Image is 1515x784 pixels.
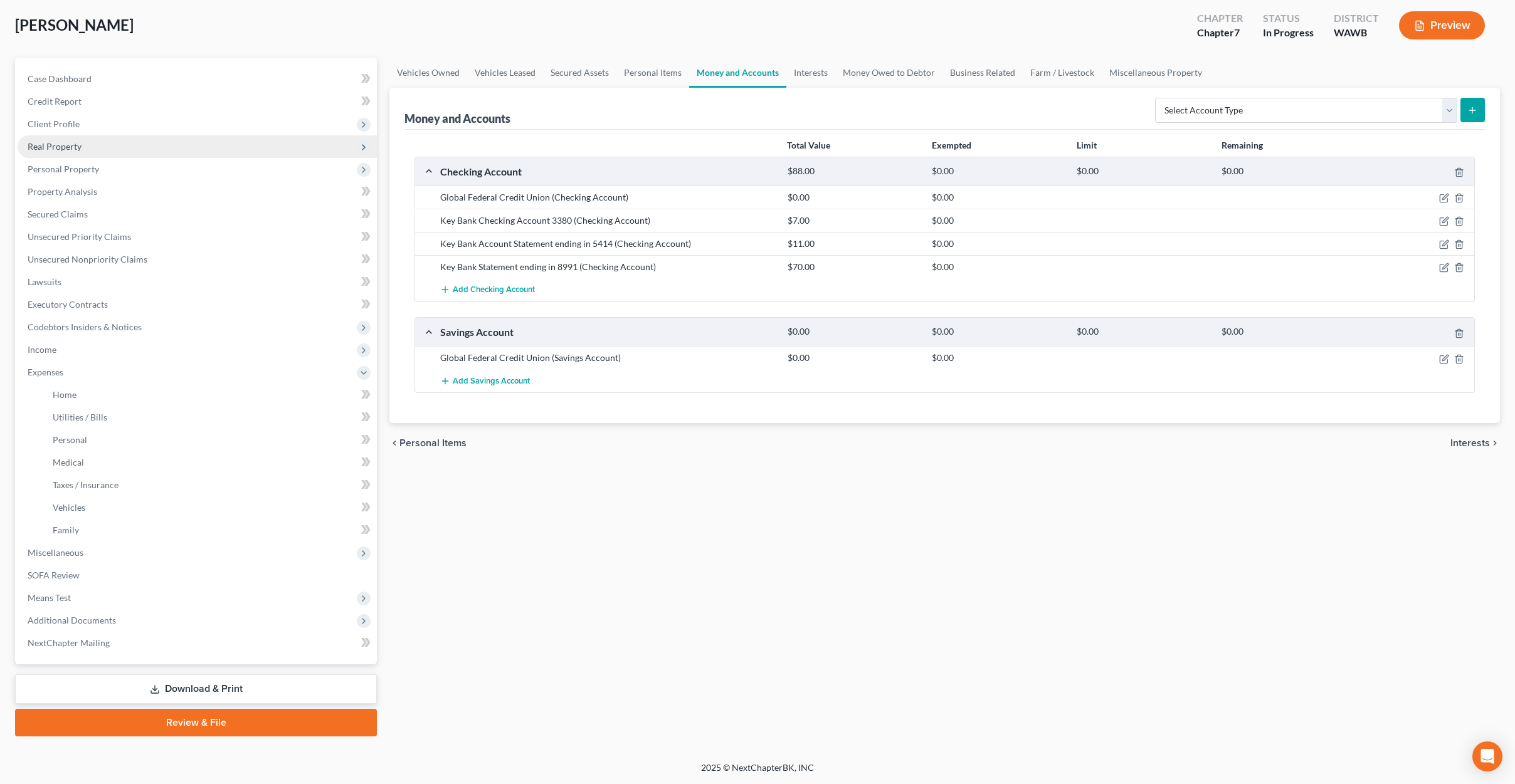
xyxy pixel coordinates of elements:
[28,592,71,603] span: Means Test
[434,165,781,178] div: Checking Account
[781,191,926,204] div: $0.00
[1197,11,1243,26] div: Chapter
[53,502,85,513] span: Vehicles
[781,261,926,273] div: $70.00
[781,238,926,250] div: $11.00
[1472,741,1502,771] div: Open Intercom Messenger
[43,384,377,406] a: Home
[781,214,926,227] div: $7.00
[543,58,616,88] a: Secured Assets
[434,238,781,250] div: Key Bank Account Statement ending in 5414 (Checking Account)
[434,214,781,227] div: Key Bank Checking Account 3380 (Checking Account)
[28,637,110,648] span: NextChapter Mailing
[1490,438,1500,448] i: chevron_right
[28,186,97,197] span: Property Analysis
[53,525,79,535] span: Family
[1070,165,1215,177] div: $0.00
[434,261,781,273] div: Key Bank Statement ending in 8991 (Checking Account)
[18,632,377,654] a: NextChapter Mailing
[1234,26,1240,38] span: 7
[434,191,781,204] div: Global Federal Credit Union (Checking Account)
[1399,11,1485,39] button: Preview
[28,321,142,332] span: Codebtors Insiders & Notices
[440,369,530,392] button: Add Savings Account
[18,271,377,293] a: Lawsuits
[1197,26,1243,40] div: Chapter
[434,352,781,364] div: Global Federal Credit Union (Savings Account)
[786,58,835,88] a: Interests
[18,203,377,226] a: Secured Claims
[43,406,377,429] a: Utilities / Bills
[28,209,88,219] span: Secured Claims
[1334,11,1379,26] div: District
[18,180,377,203] a: Property Analysis
[389,58,467,88] a: Vehicles Owned
[15,674,377,704] a: Download & Print
[28,141,82,152] span: Real Property
[15,16,134,34] span: [PERSON_NAME]
[43,519,377,541] a: Family
[942,58,1023,88] a: Business Related
[28,367,63,377] span: Expenses
[434,325,781,338] div: Savings Account
[1263,26,1314,40] div: In Progress
[1070,326,1215,338] div: $0.00
[453,285,535,295] span: Add Checking Account
[28,547,83,558] span: Miscellaneous
[616,58,689,88] a: Personal Items
[18,226,377,248] a: Unsecured Priority Claims
[440,278,535,301] button: Add Checking Account
[28,164,99,174] span: Personal Property
[835,58,942,88] a: Money Owed to Debtor
[1102,58,1210,88] a: Miscellaneous Property
[1215,326,1360,338] div: $0.00
[1450,438,1500,448] button: Interests chevron_right
[926,326,1070,338] div: $0.00
[389,438,399,448] i: chevron_left
[787,140,830,150] strong: Total Value
[18,564,377,587] a: SOFA Review
[453,376,530,386] span: Add Savings Account
[467,58,543,88] a: Vehicles Leased
[28,344,56,355] span: Income
[926,261,1070,273] div: $0.00
[781,326,926,338] div: $0.00
[28,276,61,287] span: Lawsuits
[18,293,377,316] a: Executory Contracts
[1023,58,1102,88] a: Farm / Livestock
[18,248,377,271] a: Unsecured Nonpriority Claims
[1450,438,1490,448] span: Interests
[1215,165,1360,177] div: $0.00
[28,570,80,580] span: SOFA Review
[926,191,1070,204] div: $0.00
[53,412,107,422] span: Utilities / Bills
[689,58,786,88] a: Money and Accounts
[43,429,377,451] a: Personal
[28,299,108,310] span: Executory Contracts
[28,254,147,264] span: Unsecured Nonpriority Claims
[15,709,377,736] a: Review & File
[53,389,77,400] span: Home
[28,118,80,129] span: Client Profile
[18,90,377,113] a: Credit Report
[404,111,510,126] div: Money and Accounts
[43,496,377,519] a: Vehicles
[781,352,926,364] div: $0.00
[389,438,467,448] button: chevron_left Personal Items
[1263,11,1314,26] div: Status
[932,140,971,150] strong: Exempted
[926,214,1070,227] div: $0.00
[43,451,377,474] a: Medical
[43,474,377,496] a: Taxes / Insurance
[28,96,82,107] span: Credit Report
[18,68,377,90] a: Case Dashboard
[53,434,87,445] span: Personal
[1077,140,1097,150] strong: Limit
[28,231,131,242] span: Unsecured Priority Claims
[28,73,92,84] span: Case Dashboard
[28,615,116,625] span: Additional Documents
[781,165,926,177] div: $88.00
[926,352,1070,364] div: $0.00
[926,238,1070,250] div: $0.00
[399,438,467,448] span: Personal Items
